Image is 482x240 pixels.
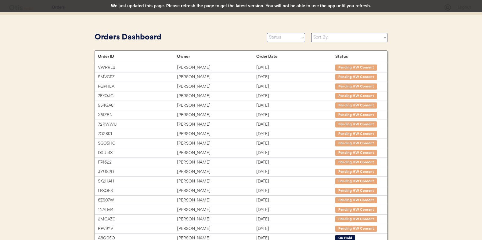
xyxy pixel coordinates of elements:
div: [DATE] [256,178,335,185]
div: SMVCPZ [98,74,177,81]
div: Order ID [98,54,177,59]
div: [PERSON_NAME] [177,159,256,166]
div: [DATE] [256,102,335,109]
div: [PERSON_NAME] [177,121,256,128]
div: [DATE] [256,150,335,157]
div: 554GA8 [98,102,177,109]
div: 2MGAZ0 [98,216,177,223]
div: [DATE] [256,140,335,147]
div: 8ZS07W [98,197,177,204]
div: PQPHEA [98,83,177,90]
div: 72RWWU [98,121,177,128]
div: Order Date [256,54,335,59]
div: [DATE] [256,121,335,128]
div: [PERSON_NAME] [177,140,256,147]
div: Status [335,54,381,59]
div: [DATE] [256,225,335,232]
div: [DATE] [256,112,335,119]
div: [PERSON_NAME] [177,112,256,119]
div: [DATE] [256,131,335,138]
div: [PERSON_NAME] [177,216,256,223]
div: LPXQES [98,187,177,194]
div: [PERSON_NAME] [177,178,256,185]
div: [DATE] [256,197,335,204]
div: Orders Dashboard [95,32,261,43]
div: [DATE] [256,168,335,175]
div: X5IZBN [98,112,177,119]
div: SGO5HO [98,140,177,147]
div: [PERSON_NAME] [177,83,256,90]
div: [PERSON_NAME] [177,187,256,194]
div: [PERSON_NAME] [177,93,256,100]
div: [DATE] [256,64,335,71]
div: [DATE] [256,206,335,213]
div: [DATE] [256,83,335,90]
div: DXUI3X [98,150,177,157]
div: [DATE] [256,74,335,81]
div: RPV9YV [98,225,177,232]
div: [DATE] [256,187,335,194]
div: JYU82D [98,168,177,175]
div: [PERSON_NAME] [177,150,256,157]
div: 7EYQJC [98,93,177,100]
div: [PERSON_NAME] [177,102,256,109]
div: [DATE] [256,216,335,223]
div: F74622 [98,159,177,166]
div: SK2HAH [98,178,177,185]
div: [DATE] [256,159,335,166]
div: [PERSON_NAME] [177,197,256,204]
div: [PERSON_NAME] [177,206,256,213]
div: [PERSON_NAME] [177,131,256,138]
div: [PERSON_NAME] [177,168,256,175]
div: [PERSON_NAME] [177,74,256,81]
div: 7Q28K1 [98,131,177,138]
div: 1NATM4 [98,206,177,213]
div: Owner [177,54,256,59]
div: [PERSON_NAME] [177,225,256,232]
div: VWRRLB [98,64,177,71]
div: [PERSON_NAME] [177,64,256,71]
div: [DATE] [256,93,335,100]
